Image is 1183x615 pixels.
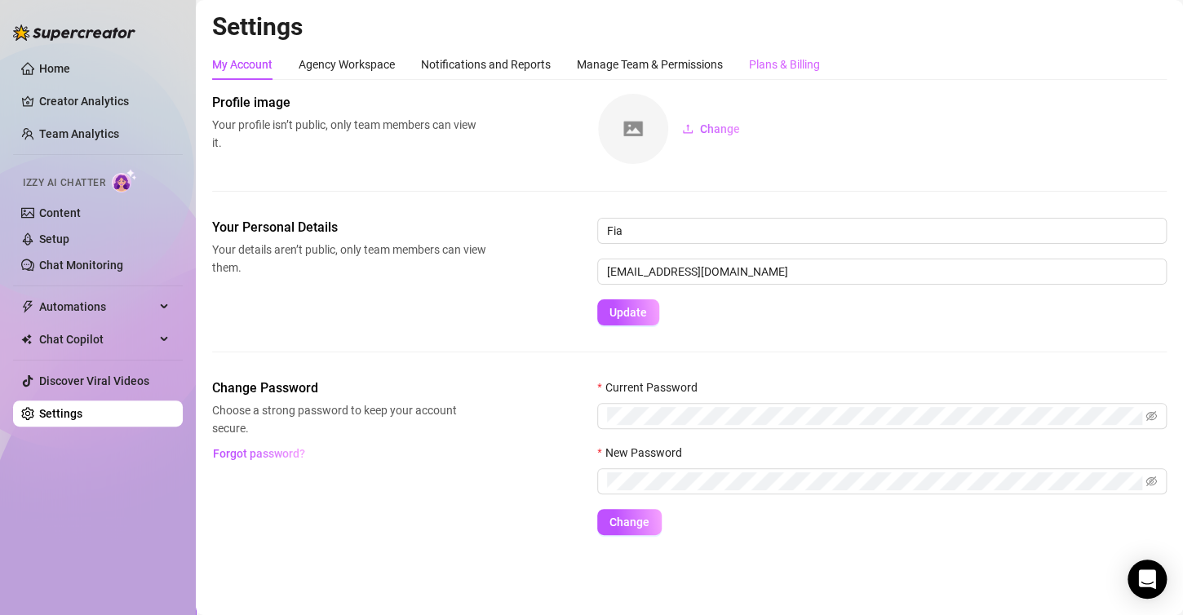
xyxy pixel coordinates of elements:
input: Enter name [597,218,1167,244]
button: Change [597,509,662,535]
div: Agency Workspace [299,55,395,73]
span: Izzy AI Chatter [23,175,105,191]
span: Automations [39,294,155,320]
div: Open Intercom Messenger [1128,560,1167,599]
span: Update [609,306,647,319]
div: My Account [212,55,272,73]
input: Enter new email [597,259,1167,285]
img: logo-BBDzfeDw.svg [13,24,135,41]
span: Profile image [212,93,486,113]
a: Creator Analytics [39,88,170,114]
span: Change [700,122,740,135]
span: eye-invisible [1145,476,1157,487]
div: Notifications and Reports [421,55,551,73]
span: eye-invisible [1145,410,1157,422]
a: Setup [39,232,69,246]
span: Your Personal Details [212,218,486,237]
img: square-placeholder.png [598,94,668,164]
a: Chat Monitoring [39,259,123,272]
input: Current Password [607,407,1142,425]
span: Your details aren’t public, only team members can view them. [212,241,486,277]
span: Change [609,515,649,529]
div: Manage Team & Permissions [577,55,723,73]
a: Home [39,62,70,75]
div: Plans & Billing [749,55,820,73]
button: Forgot password? [212,440,305,467]
span: upload [682,123,693,135]
h2: Settings [212,11,1167,42]
a: Discover Viral Videos [39,374,149,387]
span: Change Password [212,378,486,398]
a: Content [39,206,81,219]
span: thunderbolt [21,300,34,313]
img: Chat Copilot [21,334,32,345]
img: AI Chatter [112,169,137,192]
span: Chat Copilot [39,326,155,352]
label: Current Password [597,378,707,396]
button: Update [597,299,659,325]
span: Choose a strong password to keep your account secure. [212,401,486,437]
input: New Password [607,472,1142,490]
a: Team Analytics [39,127,119,140]
span: Your profile isn’t public, only team members can view it. [212,116,486,152]
button: Change [669,116,753,142]
span: Forgot password? [213,447,305,460]
label: New Password [597,444,692,462]
a: Settings [39,407,82,420]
